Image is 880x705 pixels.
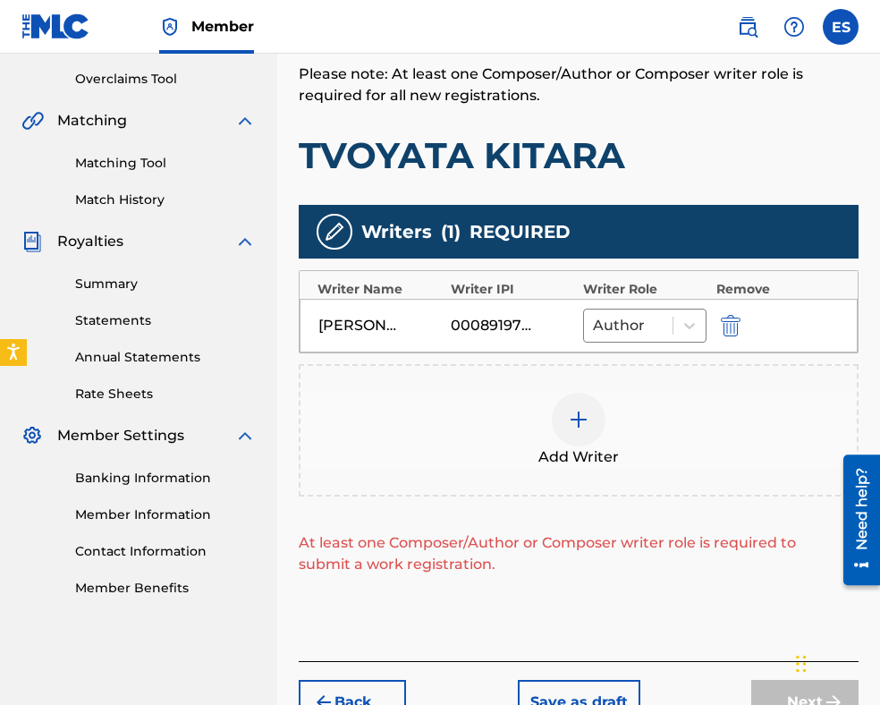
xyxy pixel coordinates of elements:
a: Public Search [730,9,766,45]
a: Rate Sheets [75,385,256,403]
h1: TVOYATA KITARA [299,133,859,178]
img: help [783,16,805,38]
a: Member Information [75,505,256,524]
img: expand [234,231,256,252]
span: Member [191,16,254,37]
img: MLC Logo [21,13,90,39]
div: At least one Composer/Author or Composer writer role is required to submit a work registration. [299,532,841,575]
div: Remove [716,280,841,299]
span: Matching [57,110,127,132]
a: Contact Information [75,542,256,561]
a: Annual Statements [75,348,256,367]
img: Member Settings [21,425,43,446]
img: Matching [21,110,44,132]
img: Top Rightsholder [159,16,181,38]
img: writers [324,221,345,242]
img: 12a2ab48e56ec057fbd8.svg [721,315,740,336]
a: Banking Information [75,469,256,488]
span: Writers [361,218,432,245]
div: Writer Role [583,280,707,299]
div: Writer IPI [451,280,575,299]
img: search [737,16,758,38]
iframe: Chat Widget [791,619,880,705]
span: Add Writer [538,446,619,468]
span: Royalties [57,231,123,252]
a: Summary [75,275,256,293]
a: Member Benefits [75,579,256,598]
a: Statements [75,311,256,330]
div: Плъзни [796,637,807,691]
div: User Menu [823,9,859,45]
span: ( 1 ) [441,218,461,245]
div: Help [776,9,812,45]
iframe: Resource Center [830,448,880,592]
a: Matching Tool [75,154,256,173]
img: add [568,409,589,430]
img: expand [234,425,256,446]
span: REQUIRED [470,218,571,245]
a: Overclaims Tool [75,70,256,89]
div: Writer Name [317,280,442,299]
span: Please note: At least one Composer/Author or Composer writer role is required for all new registr... [299,65,803,104]
span: Member Settings [57,425,184,446]
img: Royalties [21,231,43,252]
img: expand [234,110,256,132]
a: Match History [75,191,256,209]
div: Джаджи за чат [791,619,880,705]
